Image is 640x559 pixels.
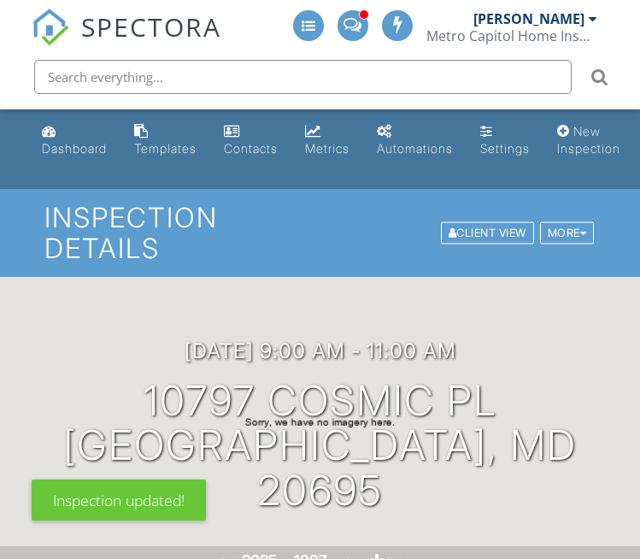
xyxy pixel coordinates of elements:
input: Search everything... [34,60,572,94]
div: New Inspection [557,124,620,156]
a: Templates [127,116,203,165]
div: Metrics [305,141,349,156]
a: Settings [473,116,537,165]
h3: [DATE] 9:00 am - 11:00 am [185,339,456,362]
a: Dashboard [35,116,114,165]
a: SPECTORA [32,23,221,59]
a: New Inspection [550,116,627,165]
div: Templates [134,141,197,156]
div: Dashboard [42,141,107,156]
div: Inspection updated! [32,480,206,521]
h1: Inspection Details [44,203,596,262]
span: SPECTORA [81,9,221,44]
a: Automations (Advanced) [370,116,460,165]
div: Contacts [224,141,278,156]
a: Metrics [298,116,356,165]
div: Automations [377,141,453,156]
div: More [540,221,595,244]
a: Client View [439,226,538,238]
div: Client View [441,221,534,244]
a: Contacts [217,116,285,165]
div: Settings [480,141,530,156]
h1: 10797 Cosmic Pl [GEOGRAPHIC_DATA], MD 20695 [27,379,613,514]
div: Metro Capitol Home Inspection Group, LLC [426,27,597,44]
img: The Best Home Inspection Software - Spectora [32,9,69,46]
div: [PERSON_NAME] [473,10,584,27]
